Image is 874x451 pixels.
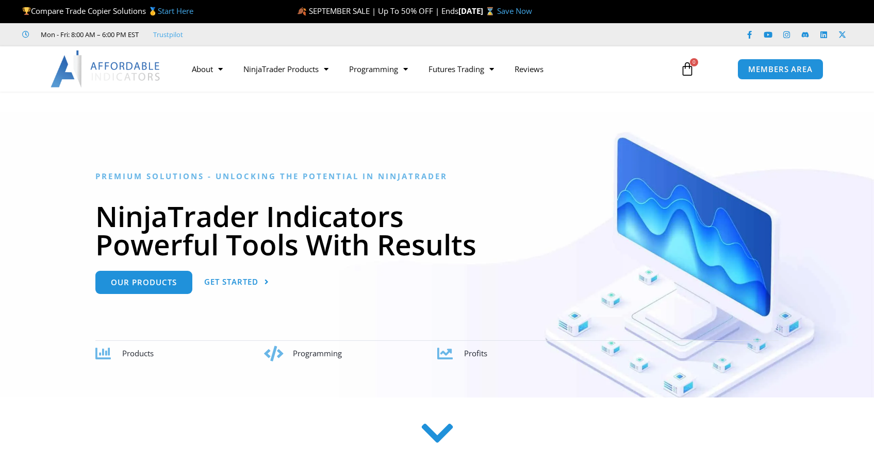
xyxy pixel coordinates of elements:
strong: [DATE] ⌛ [458,6,497,16]
a: About [182,57,233,81]
span: Compare Trade Copier Solutions 🥇 [22,6,193,16]
a: MEMBERS AREA [737,59,823,80]
span: Programming [293,348,342,358]
span: Get Started [204,278,258,286]
img: 🏆 [23,7,30,15]
span: Our Products [111,279,177,286]
span: Products [122,348,154,358]
a: Start Here [158,6,193,16]
nav: Menu [182,57,668,81]
a: Programming [339,57,418,81]
a: Save Now [497,6,532,16]
a: 0 [665,54,710,84]
span: Mon - Fri: 8:00 AM – 6:00 PM EST [38,28,139,41]
a: Futures Trading [418,57,504,81]
a: Get Started [204,271,269,294]
a: NinjaTrader Products [233,57,339,81]
a: Reviews [504,57,554,81]
span: Profits [464,348,487,358]
h6: Premium Solutions - Unlocking the Potential in NinjaTrader [95,171,779,181]
span: 0 [690,58,698,66]
a: Trustpilot [153,28,183,41]
span: MEMBERS AREA [748,65,813,73]
span: 🍂 SEPTEMBER SALE | Up To 50% OFF | Ends [297,6,458,16]
h1: NinjaTrader Indicators Powerful Tools With Results [95,202,779,258]
img: LogoAI | Affordable Indicators – NinjaTrader [51,50,161,88]
a: Our Products [95,271,192,294]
